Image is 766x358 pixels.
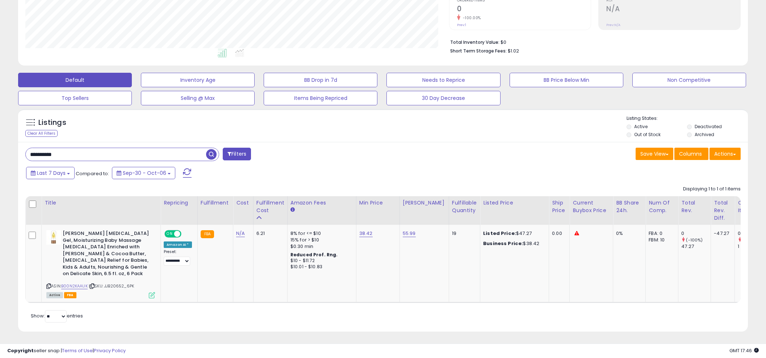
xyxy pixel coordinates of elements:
[264,91,377,105] button: Items Being Repriced
[38,118,66,128] h5: Listings
[606,23,620,27] small: Prev: N/A
[636,148,673,160] button: Save View
[627,115,748,122] p: Listing States:
[457,23,466,27] small: Prev: 1
[683,186,741,193] div: Displaying 1 to 1 of 1 items
[632,73,746,87] button: Non Competitive
[695,131,714,138] label: Archived
[256,230,282,237] div: 6.21
[46,292,63,298] span: All listings currently available for purchase on Amazon
[552,199,566,214] div: Ship Price
[290,230,351,237] div: 8% for <= $10
[236,199,250,207] div: Cost
[18,91,132,105] button: Top Sellers
[7,348,126,354] div: seller snap | |
[45,199,158,207] div: Title
[386,73,500,87] button: Needs to Reprice
[62,347,93,354] a: Terms of Use
[483,240,523,247] b: Business Price:
[457,5,591,14] h2: 0
[403,230,416,237] a: 55.99
[714,199,732,222] div: Total Rev. Diff.
[686,237,703,243] small: (-100%)
[256,199,284,214] div: Fulfillment Cost
[37,169,66,177] span: Last 7 Days
[7,347,34,354] strong: Copyright
[450,48,507,54] b: Short Term Storage Fees:
[450,39,499,45] b: Total Inventory Value:
[164,199,194,207] div: Repricing
[165,231,174,237] span: ON
[386,91,500,105] button: 30 Day Decrease
[359,230,373,237] a: 38.42
[483,230,543,237] div: $47.27
[552,230,564,237] div: 0.00
[606,5,740,14] h2: N/A
[359,199,397,207] div: Min Price
[483,199,546,207] div: Listed Price
[112,167,175,179] button: Sep-30 - Oct-06
[616,199,642,214] div: BB Share 24h.
[290,258,351,264] div: $10 - $11.72
[164,241,192,248] div: Amazon AI *
[710,148,741,160] button: Actions
[123,169,166,177] span: Sep-30 - Oct-06
[508,47,519,54] span: $1.02
[460,15,481,21] small: -100.00%
[290,237,351,243] div: 15% for > $10
[18,73,132,87] button: Default
[63,230,151,279] b: [PERSON_NAME] [MEDICAL_DATA] Gel, Moisturizing Baby Massage [MEDICAL_DATA] Enriched with [PERSON_...
[649,199,675,214] div: Num of Comp.
[695,123,722,130] label: Deactivated
[634,123,648,130] label: Active
[714,230,729,237] div: -47.27
[141,91,255,105] button: Selling @ Max
[64,292,76,298] span: FBA
[450,37,735,46] li: $0
[290,243,351,250] div: $0.30 min
[61,283,88,289] a: B00N2KAAUK
[616,230,640,237] div: 0%
[483,240,543,247] div: $38.42
[31,312,83,319] span: Show: entries
[290,207,295,213] small: Amazon Fees.
[264,73,377,87] button: BB Drop in 7d
[46,230,61,245] img: 31SpXP6TbmL._SL40_.jpg
[573,199,610,214] div: Current Buybox Price
[681,230,711,237] div: 0
[634,131,661,138] label: Out of Stock
[649,230,673,237] div: FBA: 0
[201,230,214,238] small: FBA
[452,230,474,237] div: 19
[141,73,255,87] button: Inventory Age
[679,150,702,157] span: Columns
[236,230,245,237] a: N/A
[290,252,338,258] b: Reduced Prof. Rng.
[403,199,446,207] div: [PERSON_NAME]
[94,347,126,354] a: Privacy Policy
[510,73,623,87] button: BB Price Below Min
[180,231,192,237] span: OFF
[674,148,708,160] button: Columns
[452,199,477,214] div: Fulfillable Quantity
[25,130,58,137] div: Clear All Filters
[89,283,134,289] span: | SKU: JJB20652_6PK
[649,237,673,243] div: FBM: 10
[201,199,230,207] div: Fulfillment
[681,243,711,250] div: 47.27
[681,199,708,214] div: Total Rev.
[729,347,759,354] span: 2025-10-14 17:46 GMT
[46,230,155,298] div: ASIN:
[26,167,75,179] button: Last 7 Days
[483,230,516,237] b: Listed Price:
[738,199,764,214] div: Ordered Items
[290,199,353,207] div: Amazon Fees
[223,148,251,160] button: Filters
[164,249,192,265] div: Preset:
[290,264,351,270] div: $10.01 - $10.83
[76,170,109,177] span: Compared to:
